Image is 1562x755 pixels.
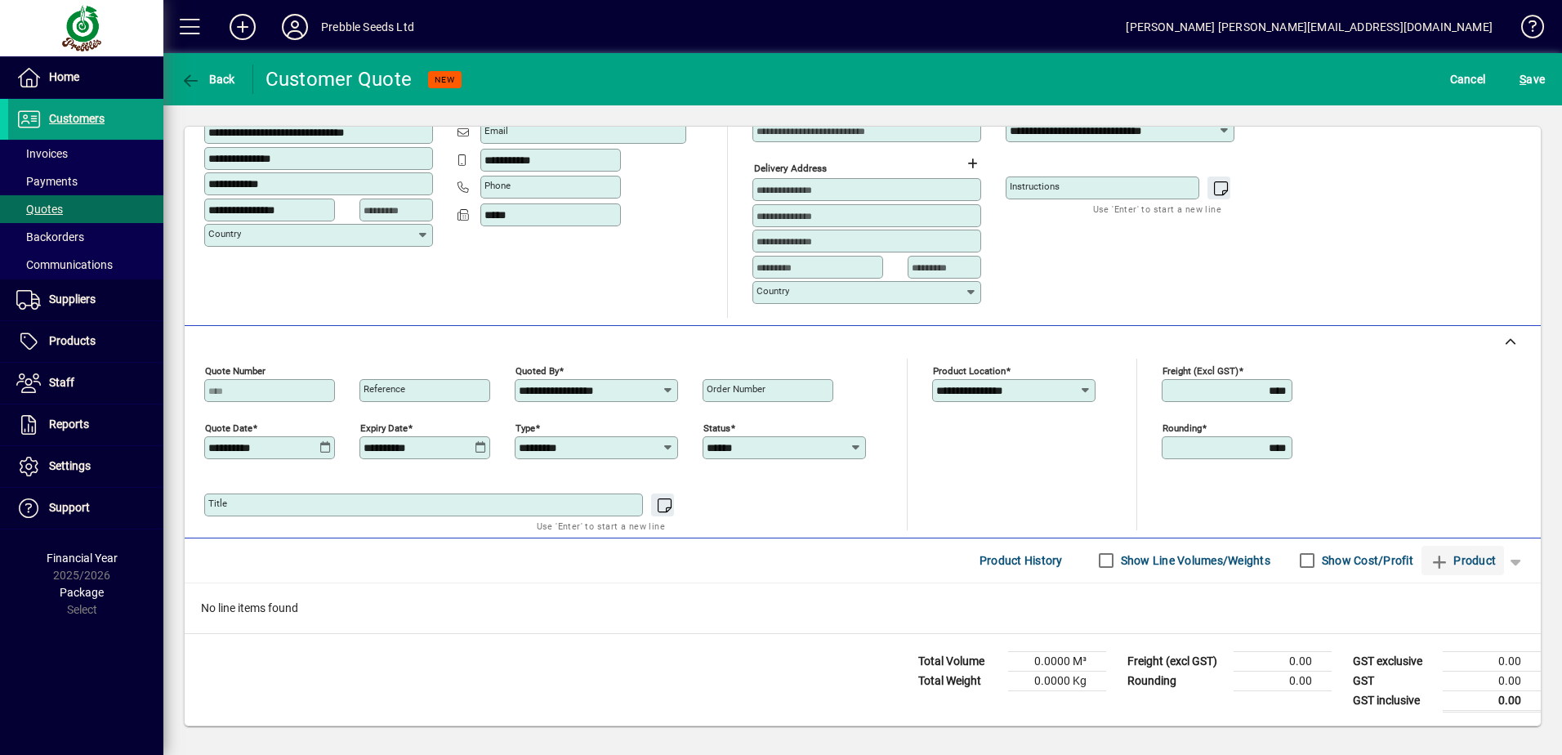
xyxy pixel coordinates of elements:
td: 0.0000 Kg [1008,671,1106,690]
label: Show Line Volumes/Weights [1118,552,1270,569]
a: Payments [8,168,163,195]
label: Show Cost/Profit [1319,552,1413,569]
span: Reports [49,418,89,431]
span: Package [60,586,104,599]
a: Support [8,488,163,529]
td: GST [1345,671,1443,690]
a: Staff [8,363,163,404]
a: Knowledge Base [1509,3,1542,56]
span: Backorders [16,230,84,243]
td: 0.00 [1443,690,1541,711]
button: Back [176,65,239,94]
span: Invoices [16,147,68,160]
td: 0.00 [1443,671,1541,690]
mat-label: Instructions [1010,181,1060,192]
button: Save [1515,65,1549,94]
div: [PERSON_NAME] [PERSON_NAME][EMAIL_ADDRESS][DOMAIN_NAME] [1126,14,1493,40]
mat-label: Email [484,125,508,136]
mat-label: Order number [707,383,765,395]
a: Backorders [8,223,163,251]
button: Product [1421,546,1504,575]
app-page-header-button: Back [163,65,253,94]
button: Choose address [959,150,985,176]
a: Communications [8,251,163,279]
span: Settings [49,459,91,472]
span: Home [49,70,79,83]
mat-label: Phone [484,180,511,191]
span: Product [1430,547,1496,574]
mat-hint: Use 'Enter' to start a new line [537,516,665,535]
mat-label: Type [515,422,535,433]
td: Rounding [1119,671,1234,690]
div: Customer Quote [266,66,413,92]
a: Quotes [8,195,163,223]
td: Freight (excl GST) [1119,651,1234,671]
span: Cancel [1450,66,1486,92]
span: ave [1520,66,1545,92]
button: Add [216,12,269,42]
span: Back [181,73,235,86]
mat-label: Quote number [205,364,266,376]
mat-label: Expiry date [360,422,408,433]
div: No line items found [185,583,1541,633]
td: Total Weight [910,671,1008,690]
mat-label: Freight (excl GST) [1163,364,1238,376]
td: 0.00 [1234,671,1332,690]
mat-label: Country [208,228,241,239]
span: Support [49,501,90,514]
td: GST inclusive [1345,690,1443,711]
mat-label: Status [703,422,730,433]
a: Suppliers [8,279,163,320]
td: 0.00 [1234,651,1332,671]
mat-hint: Use 'Enter' to start a new line [1093,199,1221,218]
span: Customers [49,112,105,125]
span: Communications [16,258,113,271]
span: Staff [49,376,74,389]
span: Payments [16,175,78,188]
mat-label: Title [208,498,227,509]
mat-label: Product location [933,364,1006,376]
button: Profile [269,12,321,42]
button: Product History [973,546,1069,575]
mat-label: Country [756,285,789,297]
td: 0.00 [1443,651,1541,671]
span: S [1520,73,1526,86]
span: Product History [980,547,1063,574]
mat-label: Quote date [205,422,252,433]
button: Cancel [1446,65,1490,94]
mat-label: Quoted by [515,364,559,376]
a: Home [8,57,163,98]
td: 0.0000 M³ [1008,651,1106,671]
mat-label: Reference [364,383,405,395]
span: Quotes [16,203,63,216]
td: Total Volume [910,651,1008,671]
span: Financial Year [47,552,118,565]
a: Settings [8,446,163,487]
span: NEW [435,74,455,85]
div: Prebble Seeds Ltd [321,14,414,40]
a: Products [8,321,163,362]
mat-label: Rounding [1163,422,1202,433]
td: GST exclusive [1345,651,1443,671]
a: Invoices [8,140,163,168]
span: Products [49,334,96,347]
span: Suppliers [49,293,96,306]
a: Reports [8,404,163,445]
